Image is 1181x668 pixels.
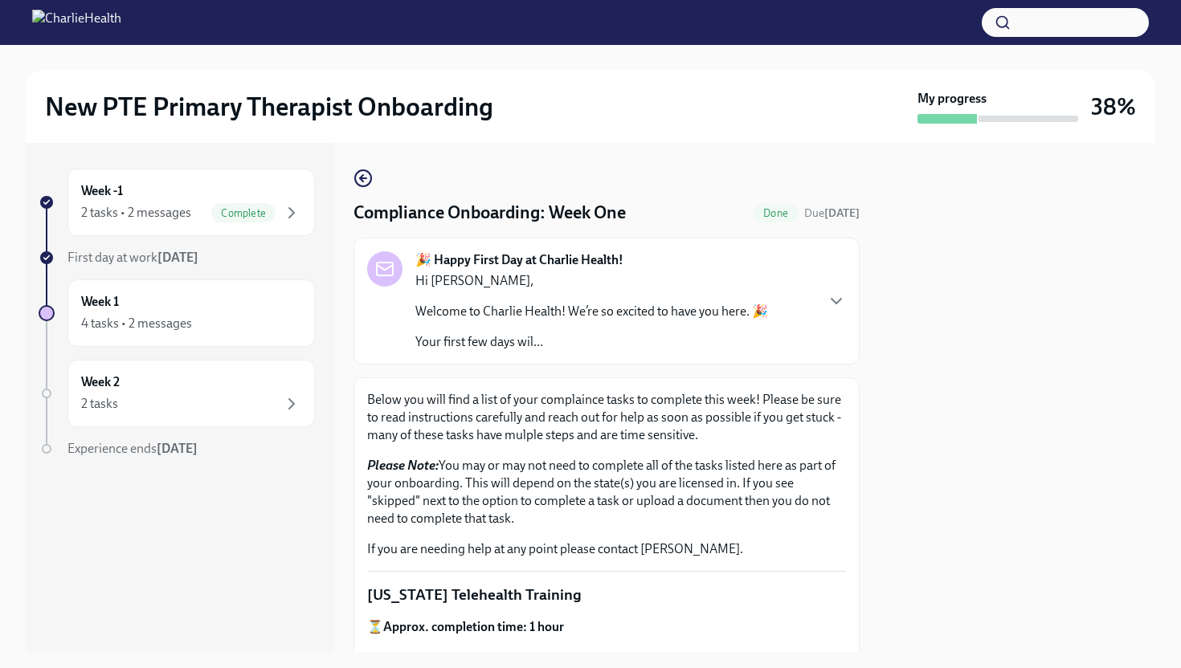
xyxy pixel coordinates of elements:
[211,207,276,219] span: Complete
[804,206,860,220] span: Due
[157,441,198,456] strong: [DATE]
[917,90,987,108] strong: My progress
[383,619,564,634] strong: Approx. completion time: 1 hour
[415,303,768,320] p: Welcome to Charlie Health! We’re so excited to have you here. 🎉
[367,391,846,444] p: Below you will find a list of your complaince tasks to complete this week! Please be sure to read...
[1091,92,1136,121] h3: 38%
[81,395,118,413] div: 2 tasks
[67,250,198,265] span: First day at work
[45,91,493,123] h2: New PTE Primary Therapist Onboarding
[39,169,315,236] a: Week -12 tasks • 2 messagesComplete
[367,618,846,636] p: ⏳
[81,182,123,200] h6: Week -1
[367,457,846,527] p: You may or may not need to complete all of the tasks listed here as part of your onboarding. This...
[81,315,192,332] div: 4 tasks • 2 messages
[415,251,623,269] strong: 🎉 Happy First Day at Charlie Health!
[367,540,846,558] p: If you are needing help at any point please contact [PERSON_NAME].
[39,279,315,347] a: Week 14 tasks • 2 messages
[754,207,798,219] span: Done
[157,250,198,265] strong: [DATE]
[367,584,846,605] p: [US_STATE] Telehealth Training
[415,333,768,351] p: Your first few days wil...
[824,206,860,220] strong: [DATE]
[81,293,119,311] h6: Week 1
[81,373,120,391] h6: Week 2
[39,249,315,267] a: First day at work[DATE]
[81,204,191,222] div: 2 tasks • 2 messages
[415,272,768,290] p: Hi [PERSON_NAME],
[353,201,626,225] h4: Compliance Onboarding: Week One
[39,360,315,427] a: Week 22 tasks
[67,441,198,456] span: Experience ends
[477,650,550,665] strong: Relias course
[804,206,860,221] span: September 7th, 2025 09:00
[367,458,439,473] strong: Please Note:
[32,10,121,35] img: CharlieHealth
